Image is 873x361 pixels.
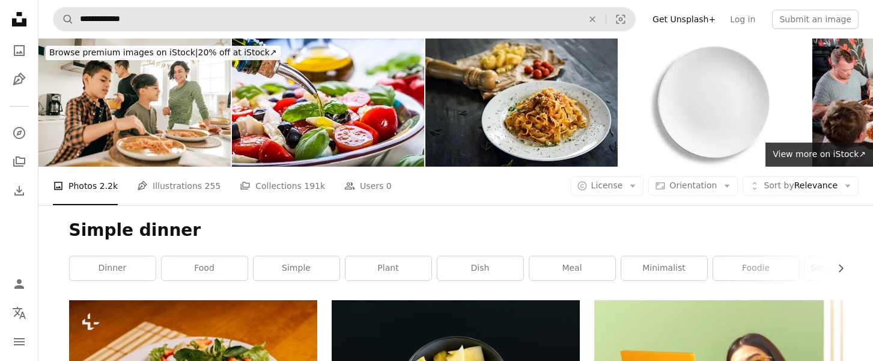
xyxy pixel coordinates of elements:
[437,256,523,280] a: dish
[137,167,221,205] a: Illustrations 255
[7,39,31,63] a: Photos
[764,180,794,190] span: Sort by
[743,176,859,196] button: Sort byRelevance
[38,39,231,167] img: Family Mortgage Planners
[7,67,31,91] a: Illustrations
[386,179,392,193] span: 0
[344,167,392,205] a: Users 0
[240,167,325,205] a: Collections 191k
[7,272,31,296] a: Log in / Sign up
[49,48,277,57] span: 20% off at iStock ↗
[830,256,843,280] button: scroll list to the right
[645,10,723,29] a: Get Unsplash+
[162,256,248,280] a: food
[773,149,866,159] span: View more on iStock ↗
[7,150,31,174] a: Collections
[765,143,873,167] a: View more on iStock↗
[772,10,859,29] button: Submit an image
[591,180,623,190] span: License
[723,10,762,29] a: Log in
[606,8,635,31] button: Visual search
[254,256,339,280] a: simple
[53,8,74,31] button: Search Unsplash
[579,8,606,31] button: Clear
[53,7,636,31] form: Find visuals sitewide
[764,180,838,192] span: Relevance
[669,180,717,190] span: Orientation
[232,39,424,167] img: Caprese. Caprese salad. Italian salad. Mediterranean salad. Italian cuisine.
[7,179,31,203] a: Download History
[713,256,799,280] a: foodie
[38,39,288,67] a: Browse premium images on iStock|20% off at iStock↗
[425,39,618,167] img: Homemade pasta
[7,301,31,325] button: Language
[49,48,198,57] span: Browse premium images on iStock |
[304,179,325,193] span: 191k
[205,179,221,193] span: 255
[69,220,843,241] h1: Simple dinner
[529,256,615,280] a: meal
[70,256,156,280] a: dinner
[7,7,31,34] a: Home — Unsplash
[619,39,811,167] img: Empty round dinner plate isolated on white background, clipping path
[7,121,31,145] a: Explore
[345,256,431,280] a: plant
[621,256,707,280] a: minimalist
[648,176,738,196] button: Orientation
[7,330,31,354] button: Menu
[570,176,644,196] button: License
